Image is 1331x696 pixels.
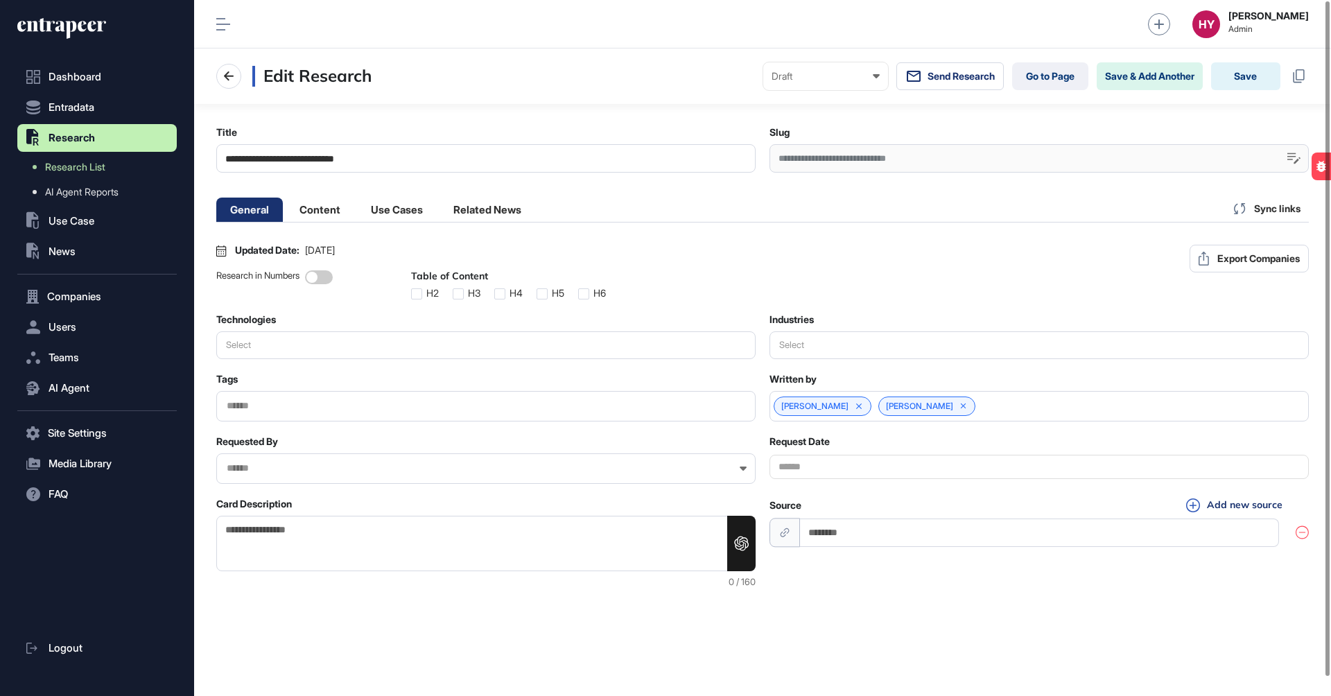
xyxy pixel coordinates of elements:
[17,207,177,235] button: Use Case
[49,458,112,469] span: Media Library
[216,331,756,359] button: Select
[17,344,177,372] button: Teams
[49,216,94,227] span: Use Case
[1192,10,1220,38] button: HY
[769,500,801,511] label: Source
[216,127,237,138] label: Title
[468,288,480,299] div: H3
[886,401,953,411] a: [PERSON_NAME]
[17,124,177,152] button: Research
[49,132,95,143] span: Research
[17,374,177,402] button: AI Agent
[235,245,335,256] div: Updated Date:
[216,436,278,447] label: Requested By
[49,322,76,333] span: Users
[49,102,94,113] span: Entradata
[769,455,1309,479] input: Datepicker input
[217,340,260,350] div: Select
[17,283,177,311] button: Companies
[49,71,101,82] span: Dashboard
[770,340,813,350] div: Select
[216,270,299,299] div: Research in Numbers
[216,374,238,385] label: Tags
[216,198,283,222] li: General
[772,71,880,82] div: Draft
[216,498,292,510] label: Card Description
[1211,62,1280,90] button: Save
[252,66,372,87] h3: Edit Research
[49,246,76,257] span: News
[17,313,177,341] button: Users
[49,489,68,500] span: FAQ
[769,314,814,325] label: Industries
[426,288,439,299] div: H2
[305,245,335,256] span: [DATE]
[45,162,105,173] span: Research List
[440,198,535,222] li: Related News
[1182,498,1287,513] button: Add new source
[17,450,177,478] button: Media Library
[17,480,177,508] button: FAQ
[17,94,177,121] button: Entradata
[24,155,177,180] a: Research List
[552,288,564,299] div: H5
[1226,195,1309,222] div: Sync links
[216,314,276,325] label: Technologies
[24,180,177,205] a: AI Agent Reports
[48,428,107,439] span: Site Settings
[896,62,1004,90] button: Send Research
[17,634,177,662] a: Logout
[769,127,790,138] label: Slug
[45,186,119,198] span: AI Agent Reports
[1228,10,1309,21] strong: [PERSON_NAME]
[769,331,1309,359] button: Select
[510,288,523,299] div: H4
[47,291,101,302] span: Companies
[781,401,849,411] a: [PERSON_NAME]
[17,419,177,447] button: Site Settings
[17,238,177,266] button: News
[216,577,756,587] div: 0 / 160
[1228,24,1309,34] span: Admin
[411,270,606,283] div: Table of Content
[769,436,830,447] label: Request Date
[1012,62,1088,90] a: Go to Page
[49,383,89,394] span: AI Agent
[286,198,354,222] li: Content
[1190,245,1309,272] button: Export Companies
[928,71,995,82] span: Send Research
[17,63,177,91] a: Dashboard
[49,643,82,654] span: Logout
[1097,62,1203,90] button: Save & Add Another
[357,198,437,222] li: Use Cases
[769,374,817,385] label: Written by
[49,352,79,363] span: Teams
[593,288,606,299] div: H6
